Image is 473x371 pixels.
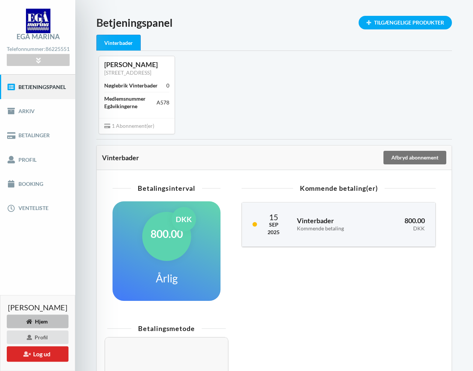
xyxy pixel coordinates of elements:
[102,154,382,161] div: Vinterbader
[104,123,154,129] span: 1 Abonnement(er)
[104,60,169,69] div: [PERSON_NAME]
[380,216,425,231] h3: 800.00
[96,35,141,51] div: Vinterbader
[268,221,280,228] div: Sep
[7,314,68,328] div: Hjem
[26,9,50,33] img: logo
[383,151,446,164] div: Afbryd abonnement
[46,46,70,52] strong: 86225551
[166,82,169,89] div: 0
[7,346,68,362] button: Log ud
[268,213,280,221] div: 15
[297,225,369,232] div: Kommende betaling
[359,16,452,29] div: Tilgængelige Produkter
[151,227,183,241] h1: 800.00
[8,303,67,311] span: [PERSON_NAME]
[104,69,151,76] a: [STREET_ADDRESS]
[104,82,158,89] div: Nøglebrik Vinterbader
[172,207,196,231] div: DKK
[242,185,436,192] div: Kommende betaling(er)
[268,228,280,236] div: 2025
[156,271,178,285] h1: Årlig
[107,325,226,332] div: Betalingsmetode
[380,225,425,232] div: DKK
[96,16,452,29] h1: Betjeningspanel
[7,44,69,54] div: Telefonnummer:
[104,95,157,110] div: Medlemsnummer Egåvikingerne
[113,185,221,192] div: Betalingsinterval
[17,33,60,40] div: Egå Marina
[7,330,68,344] div: Profil
[297,216,369,231] h3: Vinterbader
[157,99,169,106] div: A578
